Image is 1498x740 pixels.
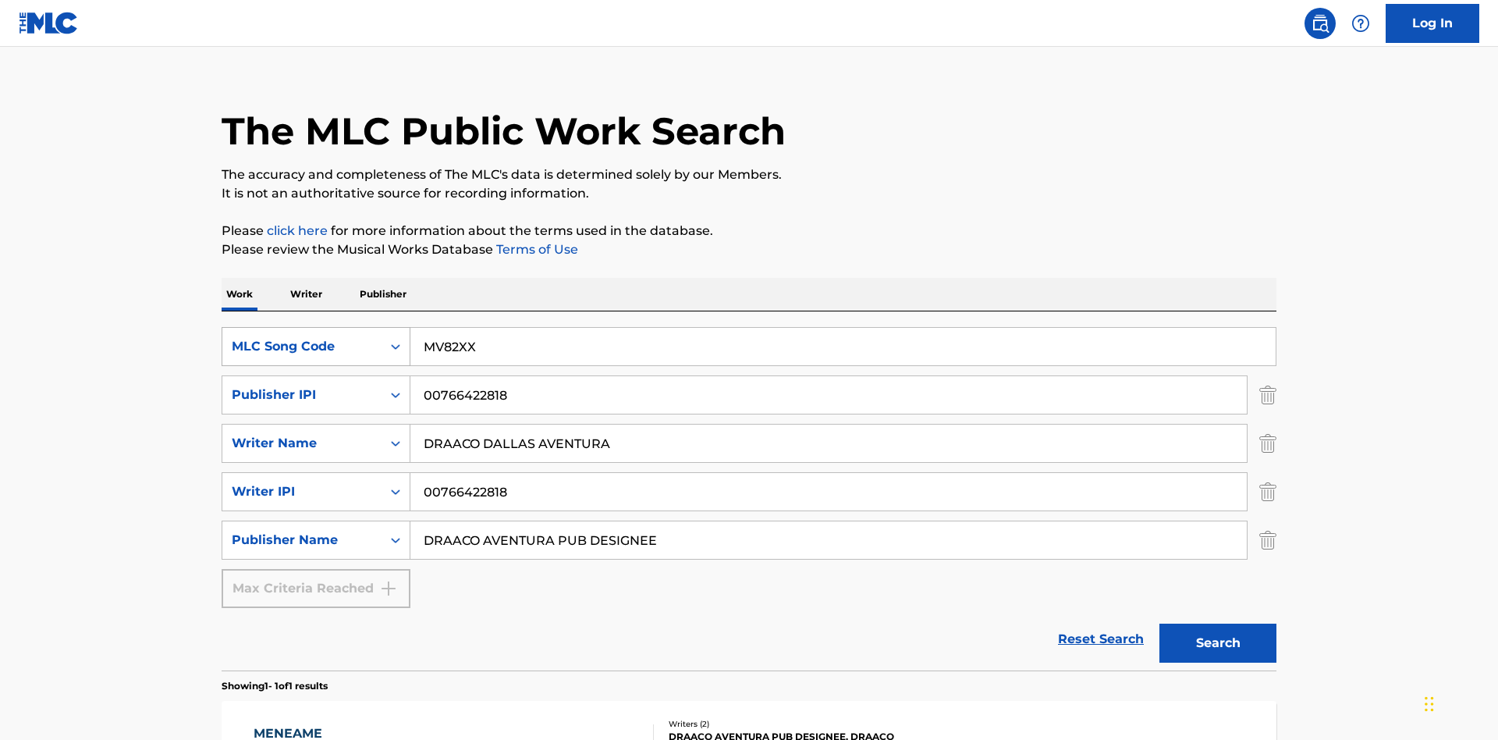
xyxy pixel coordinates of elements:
[222,108,786,155] h1: The MLC Public Work Search
[1351,14,1370,33] img: help
[1259,375,1276,414] img: Delete Criterion
[1259,424,1276,463] img: Delete Criterion
[1259,521,1276,560] img: Delete Criterion
[1420,665,1498,740] iframe: Chat Widget
[232,482,372,501] div: Writer IPI
[1425,681,1434,728] div: Drag
[232,531,372,550] div: Publisher Name
[669,718,904,730] div: Writers ( 2 )
[355,278,411,311] p: Publisher
[222,222,1276,240] p: Please for more information about the terms used in the database.
[222,184,1276,203] p: It is not an authoritative source for recording information.
[222,327,1276,671] form: Search Form
[222,679,328,693] p: Showing 1 - 1 of 1 results
[1386,4,1479,43] a: Log In
[1311,14,1329,33] img: search
[493,242,578,257] a: Terms of Use
[267,223,328,238] a: click here
[1159,624,1276,663] button: Search
[286,278,327,311] p: Writer
[1259,472,1276,511] img: Delete Criterion
[232,337,372,356] div: MLC Song Code
[232,434,372,453] div: Writer Name
[222,278,257,311] p: Work
[1305,8,1336,39] a: Public Search
[232,386,372,404] div: Publisher IPI
[1345,8,1376,39] div: Help
[222,165,1276,184] p: The accuracy and completeness of The MLC's data is determined solely by our Members.
[1050,622,1152,656] a: Reset Search
[222,240,1276,259] p: Please review the Musical Works Database
[19,12,79,34] img: MLC Logo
